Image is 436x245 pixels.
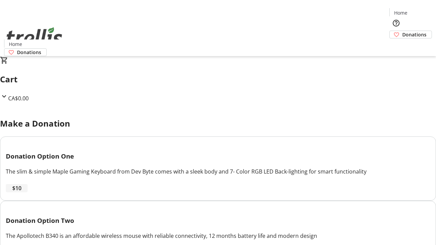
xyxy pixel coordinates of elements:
[17,49,41,56] span: Donations
[6,184,28,192] button: $10
[6,232,430,240] div: The Apollotech B340 is an affordable wireless mouse with reliable connectivity, 12 months battery...
[402,31,426,38] span: Donations
[4,40,26,48] a: Home
[8,95,29,102] span: CA$0.00
[6,151,430,161] h3: Donation Option One
[9,40,22,48] span: Home
[6,167,430,176] div: The slim & simple Maple Gaming Keyboard from Dev Byte comes with a sleek body and 7- Color RGB LE...
[4,48,47,56] a: Donations
[389,16,403,30] button: Help
[6,216,430,225] h3: Donation Option Two
[390,9,411,16] a: Home
[394,9,407,16] span: Home
[12,184,21,192] span: $10
[389,31,432,38] a: Donations
[389,38,403,52] button: Cart
[4,20,65,54] img: Orient E2E Organization C2jr3sMsve's Logo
